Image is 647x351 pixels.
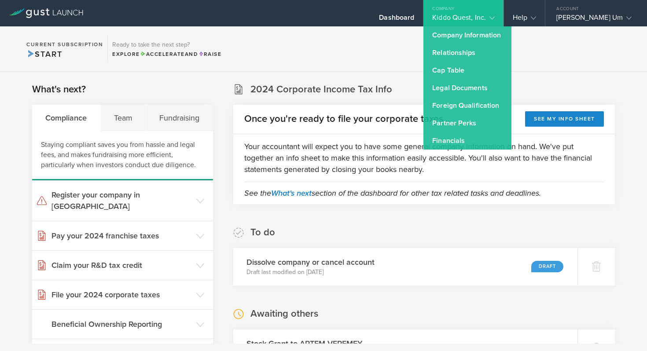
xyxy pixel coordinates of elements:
p: Your accountant will expect you to have some general company information on hand. We've put toget... [244,141,604,175]
h3: Claim your R&D tax credit [51,260,192,271]
div: Team [101,105,147,131]
span: Accelerate [140,51,185,57]
div: Compliance [32,105,101,131]
h2: Current Subscription [26,42,103,47]
h3: File your 2024 corporate taxes [51,289,192,300]
div: Dashboard [379,13,414,26]
div: Dissolve company or cancel accountDraft last modified on [DATE]Draft [233,248,577,285]
h2: Awaiting others [250,307,318,320]
h3: Beneficial Ownership Reporting [51,318,192,330]
h3: Register your company in [GEOGRAPHIC_DATA] [51,189,192,212]
h3: Stock Grant to ARTEM VEREMEY [246,338,381,349]
p: Draft last modified on [DATE] [246,268,375,277]
div: Help [513,13,536,26]
div: Kiddo Quest, Inc. [432,13,495,26]
a: What's next [271,188,312,198]
button: See my info sheet [525,111,604,127]
h3: Ready to take the next step? [112,42,221,48]
div: Ready to take the next step?ExploreAccelerateandRaise [107,35,226,62]
span: and [140,51,199,57]
iframe: Chat Widget [603,309,647,351]
h3: Dissolve company or cancel account [246,256,375,268]
div: Staying compliant saves you from hassle and legal fees, and makes fundraising more efficient, par... [32,131,213,180]
div: Explore [112,50,221,58]
em: See the section of the dashboard for other tax related tasks and deadlines. [244,188,541,198]
span: Raise [198,51,221,57]
h2: Once you're ready to file your corporate taxes... [244,113,450,125]
div: [PERSON_NAME] Um [556,13,632,26]
h2: To do [250,226,275,239]
h3: Pay your 2024 franchise taxes [51,230,192,241]
h2: 2024 Corporate Income Tax Info [250,83,392,96]
span: Start [26,49,62,59]
div: Draft [531,261,563,272]
h2: What's next? [32,83,86,96]
div: Fundraising [146,105,213,131]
